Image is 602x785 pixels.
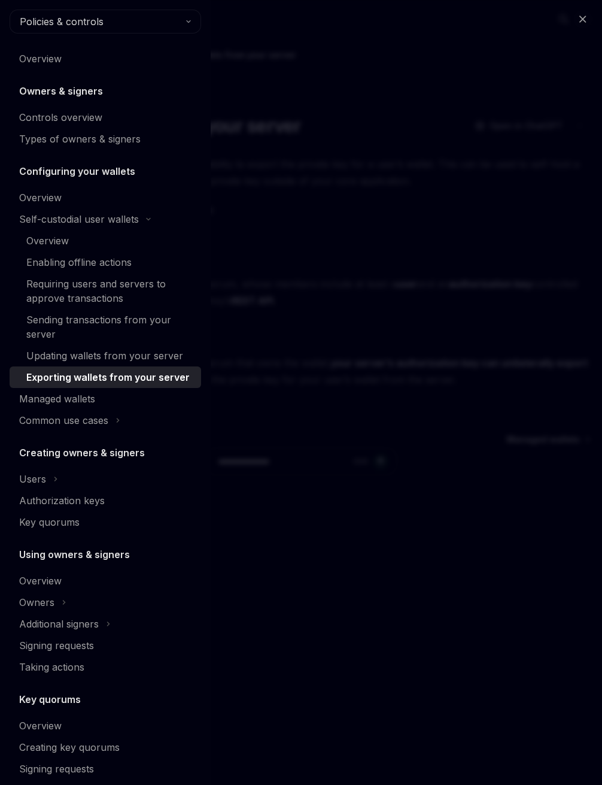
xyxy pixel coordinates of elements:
span: Policies & controls [20,14,104,29]
div: Additional signers [19,617,99,631]
div: Types of owners & signers [19,132,141,146]
div: Overview [19,51,62,66]
h5: Key quorums [19,692,81,707]
h5: Creating owners & signers [19,445,145,460]
div: Controls overview [19,110,102,125]
a: Managed wallets [10,388,201,410]
div: Creating key quorums [19,740,120,754]
a: Types of owners & signers [10,128,201,150]
button: Policies & controls [10,10,201,34]
a: Overview [10,48,201,69]
div: Overview [26,234,69,248]
a: Overview [10,187,201,208]
div: Sending transactions from your server [26,313,194,341]
a: Overview [10,715,201,736]
a: Creating key quorums [10,736,201,758]
button: Toggle Users section [10,468,201,490]
div: Signing requests [19,638,94,653]
div: Overview [19,190,62,205]
div: Updating wallets from your server [26,348,183,363]
div: Managed wallets [19,392,95,406]
a: Exporting wallets from your server [10,366,201,388]
a: Signing requests [10,758,201,780]
a: Enabling offline actions [10,251,201,273]
a: Taking actions [10,656,201,678]
a: Controls overview [10,107,201,128]
div: Authorization keys [19,493,105,508]
div: Signing requests [19,762,94,776]
div: Owners [19,595,54,610]
div: Overview [19,574,62,588]
a: Overview [10,230,201,251]
a: Authorization keys [10,490,201,511]
div: Self-custodial user wallets [19,212,139,226]
a: Requiring users and servers to approve transactions [10,273,201,309]
div: Requiring users and servers to approve transactions [26,277,194,305]
h5: Owners & signers [19,84,103,98]
a: Key quorums [10,511,201,533]
a: Overview [10,570,201,592]
div: Enabling offline actions [26,255,132,269]
div: Users [19,472,46,486]
h5: Using owners & signers [19,547,130,562]
button: Toggle Self-custodial user wallets section [10,208,201,230]
a: Signing requests [10,635,201,656]
a: Sending transactions from your server [10,309,201,345]
div: Common use cases [19,413,108,428]
h5: Configuring your wallets [19,164,135,178]
div: Exporting wallets from your server [26,370,190,384]
div: Key quorums [19,515,80,529]
button: Toggle Common use cases section [10,410,201,431]
div: Taking actions [19,660,84,674]
button: Toggle Owners section [10,592,201,613]
div: Overview [19,719,62,733]
button: Toggle Additional signers section [10,613,201,635]
a: Updating wallets from your server [10,345,201,366]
